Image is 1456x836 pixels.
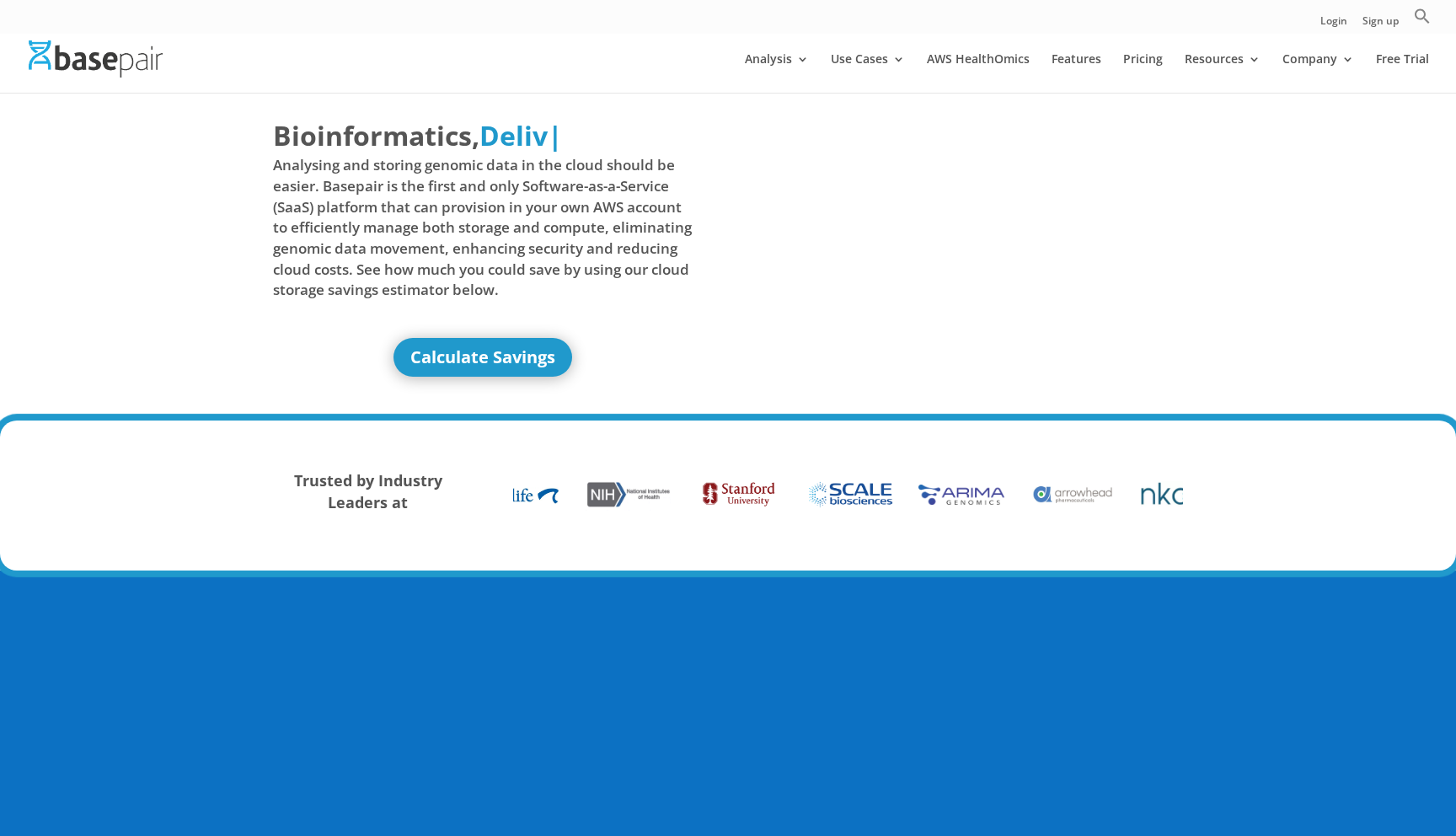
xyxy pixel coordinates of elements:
[1052,53,1101,93] a: Features
[927,53,1030,93] a: AWS HealthOmics
[1376,53,1429,93] a: Free Trial
[1123,53,1163,93] a: Pricing
[294,470,442,512] strong: Trusted by Industry Leaders at
[393,338,572,377] a: Calculate Savings
[273,116,479,155] span: Bioinformatics,
[29,40,163,77] img: Basepair
[273,155,693,300] span: Analysing and storing genomic data in the cloud should be easier. Basepair is the first and only ...
[1362,16,1399,34] a: Sign up
[741,116,1160,352] iframe: Basepair - NGS Analysis Simplified
[1414,8,1431,24] svg: Search
[831,53,905,93] a: Use Cases
[1282,53,1354,93] a: Company
[548,117,563,153] span: |
[1320,16,1347,34] a: Login
[1414,8,1431,34] a: Search Icon Link
[745,53,809,93] a: Analysis
[479,117,548,153] span: Deliv
[1185,53,1261,93] a: Resources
